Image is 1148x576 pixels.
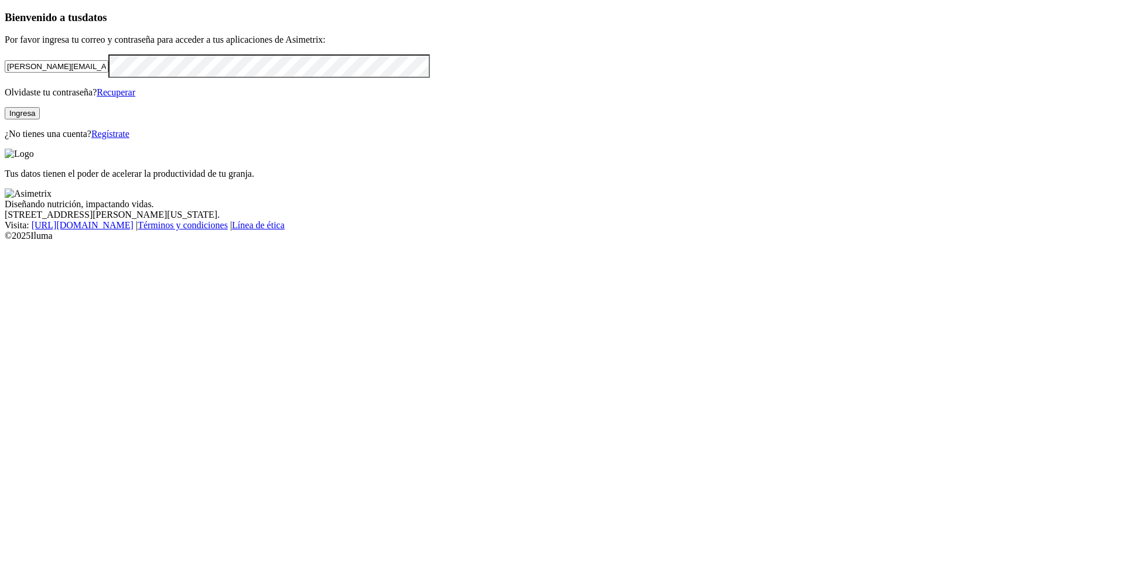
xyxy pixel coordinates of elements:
[5,87,1143,98] p: Olvidaste tu contraseña?
[5,188,52,199] img: Asimetrix
[5,220,1143,231] div: Visita : | |
[5,129,1143,139] p: ¿No tienes una cuenta?
[5,210,1143,220] div: [STREET_ADDRESS][PERSON_NAME][US_STATE].
[5,231,1143,241] div: © 2025 Iluma
[5,169,1143,179] p: Tus datos tienen el poder de acelerar la productividad de tu granja.
[5,199,1143,210] div: Diseñando nutrición, impactando vidas.
[5,107,40,119] button: Ingresa
[5,149,34,159] img: Logo
[91,129,129,139] a: Regístrate
[82,11,107,23] span: datos
[32,220,134,230] a: [URL][DOMAIN_NAME]
[232,220,285,230] a: Línea de ética
[5,60,108,73] input: Tu correo
[138,220,228,230] a: Términos y condiciones
[97,87,135,97] a: Recuperar
[5,35,1143,45] p: Por favor ingresa tu correo y contraseña para acceder a tus aplicaciones de Asimetrix:
[5,11,1143,24] h3: Bienvenido a tus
